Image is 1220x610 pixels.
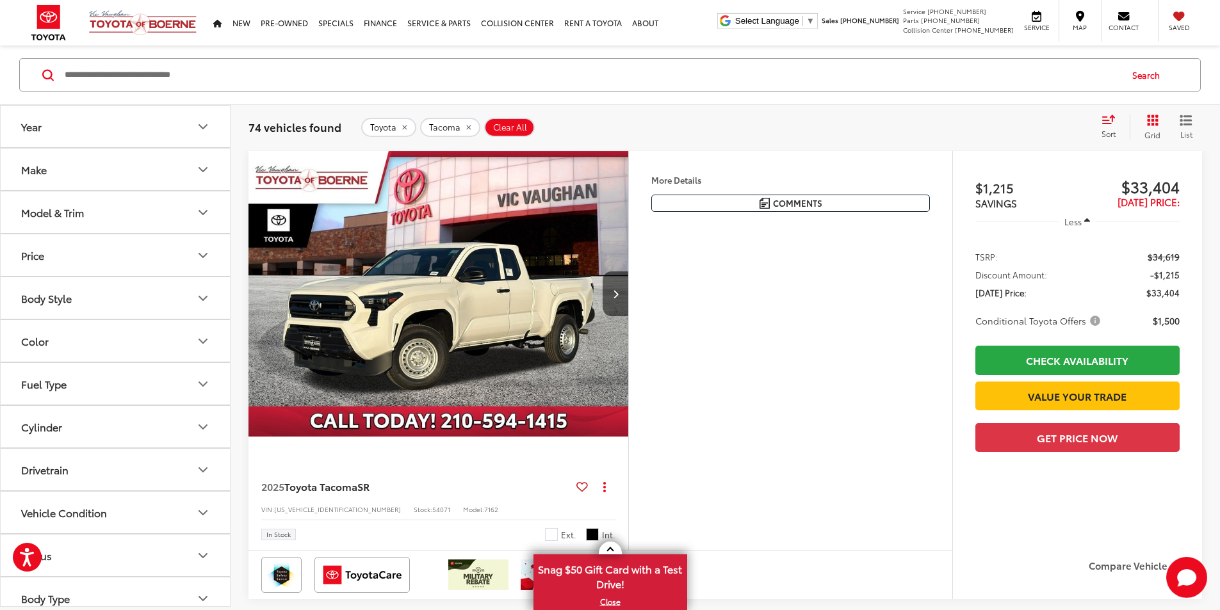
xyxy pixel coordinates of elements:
[357,479,370,494] span: SR
[1180,128,1192,139] span: List
[1066,23,1094,32] span: Map
[21,163,47,175] div: Make
[1148,250,1180,263] span: $34,619
[1,406,231,447] button: CylinderCylinder
[975,268,1047,281] span: Discount Amount:
[261,504,274,514] span: VIN:
[1,234,231,276] button: PricePrice
[274,504,401,514] span: [US_VEHICLE_IDENTIFICATION_NUMBER]
[248,118,341,134] span: 74 vehicles found
[432,504,450,514] span: 54071
[484,504,498,514] span: 7162
[21,206,84,218] div: Model & Trim
[317,559,407,590] img: ToyotaCare Vic Vaughan Toyota of Boerne Boerne TX
[1150,268,1180,281] span: -$1,215
[195,248,211,263] div: Price
[361,117,416,136] button: remove Toyota
[284,479,357,494] span: Toyota Tacoma
[1064,216,1082,227] span: Less
[603,481,606,492] span: dropdown dots
[21,120,42,132] div: Year
[21,378,67,390] div: Fuel Type
[1102,128,1116,139] span: Sort
[1153,314,1180,327] span: $1,500
[1089,560,1189,573] label: Compare Vehicle
[1059,210,1097,233] button: Less
[975,286,1027,299] span: [DATE] Price:
[1,492,231,533] button: Vehicle ConditionVehicle Condition
[493,122,527,132] span: Clear All
[806,16,815,26] span: ▼
[463,504,484,514] span: Model:
[195,162,211,177] div: Make
[195,419,211,435] div: Cylinder
[195,333,211,349] div: Color
[975,250,998,263] span: TSRP:
[602,529,615,541] span: Int.
[21,292,72,304] div: Body Style
[1,106,231,147] button: YearYear
[1109,23,1139,32] span: Contact
[1,449,231,490] button: DrivetrainDrivetrain
[195,119,211,134] div: Year
[1166,557,1207,598] svg: Start Chat
[248,151,630,437] img: 2025 Toyota Tacoma SR
[21,463,69,476] div: Drivetrain
[63,60,1120,90] input: Search by Make, Model, or Keyword
[195,291,211,306] div: Body Style
[975,381,1180,410] a: Value Your Trade
[975,314,1103,327] span: Conditional Toyota Offers
[266,531,291,538] span: In Stock
[484,117,535,136] button: Clear All
[545,528,558,541] span: Ice Cap
[975,196,1017,210] span: SAVINGS
[1170,114,1202,140] button: List View
[802,16,803,26] span: ​
[248,151,630,437] div: 2025 Toyota Tacoma SR 0
[903,15,919,25] span: Parts
[420,117,480,136] button: remove Tacoma
[195,205,211,220] div: Model & Trim
[448,559,508,590] img: /static/brand-toyota/National_Assets/toyota-military-rebate.jpeg?height=48
[1,191,231,233] button: Model & TrimModel & Trim
[248,151,630,437] a: 2025 Toyota Tacoma SR2025 Toyota Tacoma SR2025 Toyota Tacoma SR2025 Toyota Tacoma SR
[21,421,62,433] div: Cylinder
[21,506,107,518] div: Vehicle Condition
[88,10,197,36] img: Vic Vaughan Toyota of Boerne
[1,277,231,319] button: Body StyleBody Style
[1,148,231,190] button: MakeMake
[1095,114,1130,140] button: Select sort value
[195,376,211,392] div: Fuel Type
[1166,557,1207,598] button: Toggle Chat Window
[1022,23,1051,32] span: Service
[773,197,822,209] span: Comments
[1165,23,1193,32] span: Saved
[535,556,686,595] span: Snag $50 Gift Card with a Test Drive!
[903,25,953,35] span: Collision Center
[735,16,799,26] span: Select Language
[840,15,899,25] span: [PHONE_NUMBER]
[1,534,231,576] button: StatusStatus
[195,548,211,563] div: Status
[822,15,838,25] span: Sales
[414,504,432,514] span: Stock:
[561,529,576,541] span: Ext.
[593,475,615,497] button: Actions
[195,591,211,606] div: Body Type
[603,271,628,316] button: Next image
[21,249,44,261] div: Price
[21,335,49,347] div: Color
[264,559,299,590] img: Toyota Safety Sense Vic Vaughan Toyota of Boerne Boerne TX
[261,479,284,494] span: 2025
[1,320,231,362] button: ColorColor
[1,363,231,405] button: Fuel TypeFuel Type
[195,462,211,478] div: Drivetrain
[1130,114,1170,140] button: Grid View
[586,528,599,541] span: Black Fabric
[927,6,986,16] span: [PHONE_NUMBER]
[921,15,980,25] span: [PHONE_NUMBER]
[975,346,1180,374] a: Check Availability
[1146,286,1180,299] span: $33,404
[1144,129,1160,140] span: Grid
